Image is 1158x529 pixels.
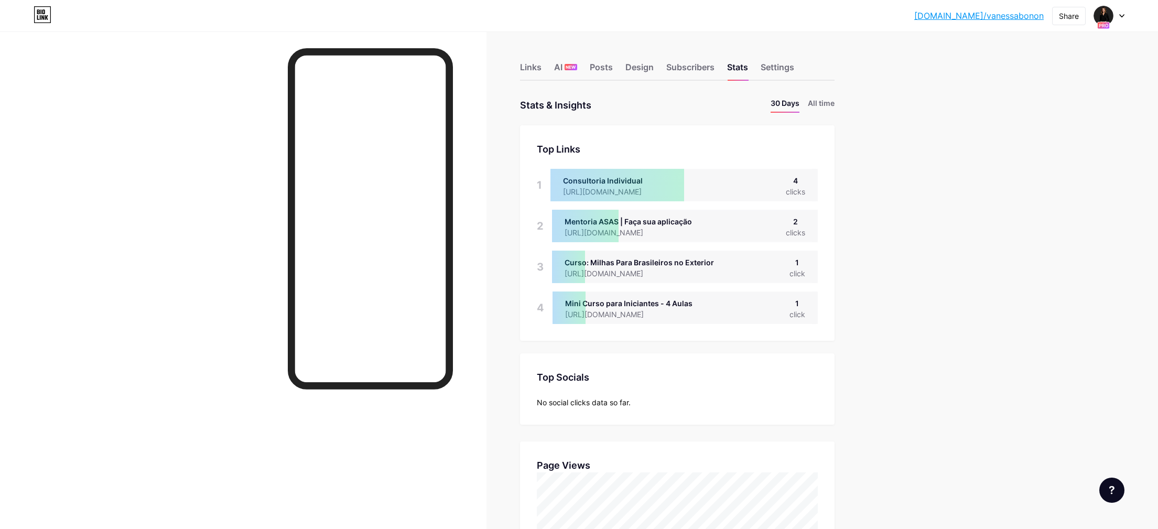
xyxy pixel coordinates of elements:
a: [DOMAIN_NAME]/vanessabonon [914,9,1044,22]
li: All time [808,98,835,113]
div: 1 [789,257,805,268]
div: 2 [786,216,805,227]
div: Mentoria ASAS | Faça sua aplicação [565,216,692,227]
div: Design [625,61,654,80]
div: Mini Curso para Iniciantes - 4 Aulas [565,298,692,309]
img: Vanessa Bonon [1094,6,1113,26]
li: 30 Days [771,98,799,113]
div: 1 [537,169,542,201]
div: Curso: Milhas Para Brasileiros no Exterior [565,257,714,268]
div: 4 [786,175,805,186]
div: clicks [786,227,805,238]
span: NEW [566,64,576,70]
div: Settings [761,61,794,80]
div: [URL][DOMAIN_NAME] [565,227,692,238]
div: Subscribers [666,61,715,80]
div: Top Links [537,142,818,156]
div: clicks [786,186,805,197]
div: click [789,268,805,279]
div: 1 [789,298,805,309]
div: Top Socials [537,370,818,384]
div: Stats [727,61,748,80]
div: 2 [537,210,544,242]
div: Stats & Insights [520,98,591,113]
div: AI [554,61,577,80]
div: 3 [537,251,544,283]
div: 4 [537,292,544,324]
div: Links [520,61,542,80]
div: Share [1059,10,1079,21]
div: [URL][DOMAIN_NAME] [565,309,692,320]
div: Posts [590,61,613,80]
div: Page Views [537,458,818,472]
div: click [789,309,805,320]
div: [URL][DOMAIN_NAME] [565,268,714,279]
div: No social clicks data so far. [537,397,818,408]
